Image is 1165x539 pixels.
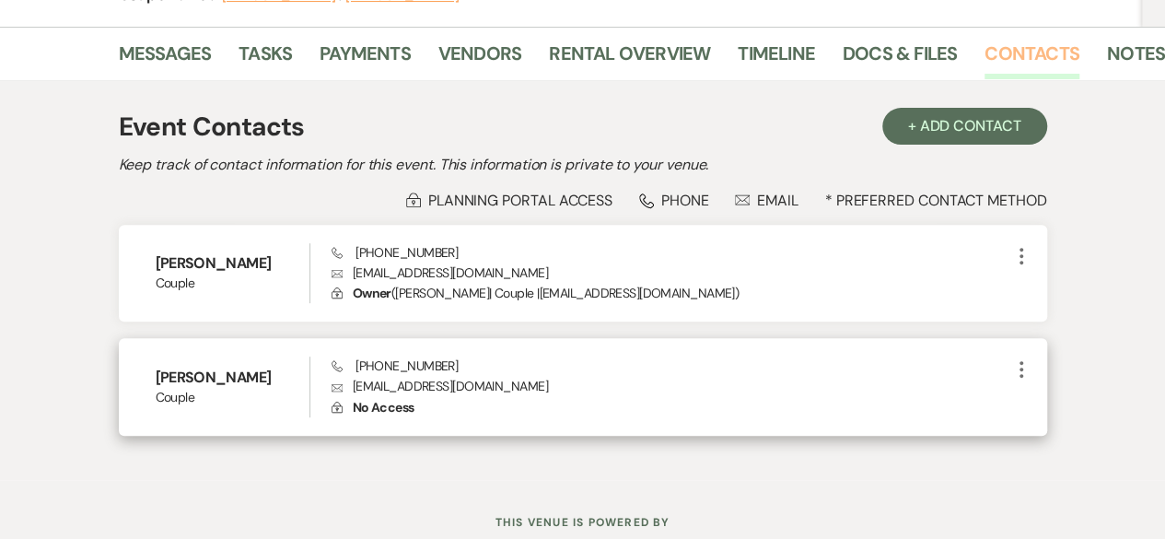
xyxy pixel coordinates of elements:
p: [EMAIL_ADDRESS][DOMAIN_NAME] [332,263,1010,283]
a: Notes [1107,39,1165,79]
h1: Event Contacts [119,108,305,146]
p: ( [PERSON_NAME] | Couple | [EMAIL_ADDRESS][DOMAIN_NAME] ) [332,283,1010,303]
button: + Add Contact [882,108,1047,145]
span: Couple [156,274,309,293]
span: Owner [353,285,391,301]
div: Planning Portal Access [406,191,612,210]
h6: [PERSON_NAME] [156,253,309,274]
div: Email [735,191,798,210]
span: [PHONE_NUMBER] [332,357,458,374]
a: Vendors [438,39,521,79]
h6: [PERSON_NAME] [156,368,309,388]
div: Phone [639,191,709,210]
a: Docs & Files [843,39,957,79]
p: [EMAIL_ADDRESS][DOMAIN_NAME] [332,376,1010,396]
a: Messages [119,39,212,79]
a: Timeline [738,39,815,79]
span: No Access [353,399,414,416]
a: Contacts [984,39,1079,79]
span: [PHONE_NUMBER] [332,244,458,261]
a: Tasks [239,39,292,79]
span: Couple [156,388,309,407]
a: Payments [320,39,411,79]
div: * Preferred Contact Method [119,191,1047,210]
a: Rental Overview [549,39,710,79]
h2: Keep track of contact information for this event. This information is private to your venue. [119,154,1047,176]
